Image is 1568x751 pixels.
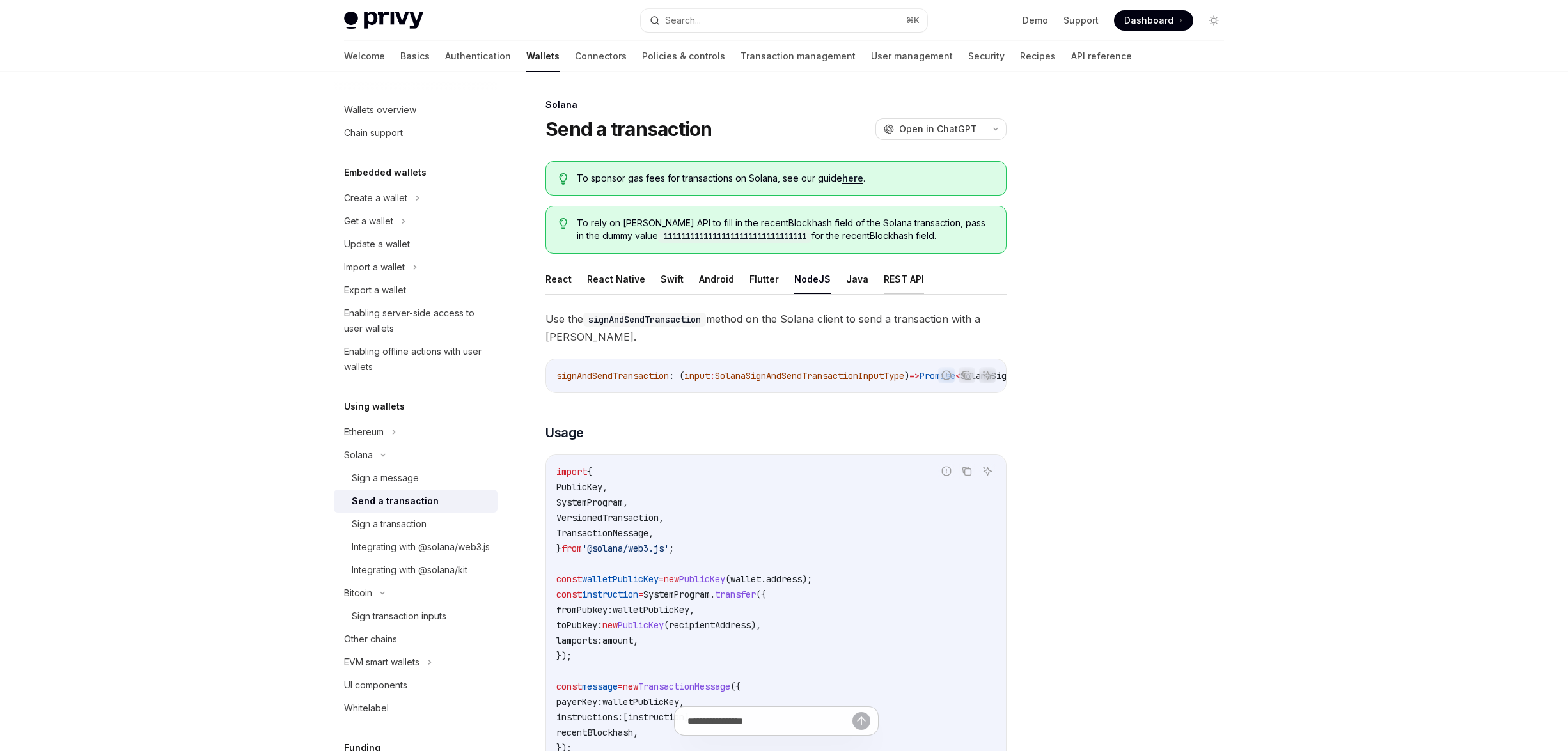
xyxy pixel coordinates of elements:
[715,589,756,600] span: transfer
[1063,14,1099,27] a: Support
[344,283,406,298] div: Export a wallet
[904,370,909,382] span: )
[884,264,924,294] button: REST API
[445,41,511,72] a: Authentication
[334,121,498,144] a: Chain support
[556,481,602,493] span: PublicKey
[699,264,734,294] button: Android
[344,399,405,414] h5: Using wallets
[669,370,684,382] span: : (
[352,608,446,624] div: Sign transaction inputs
[664,573,679,585] span: new
[661,264,684,294] button: Swift
[979,463,996,479] button: Ask AI
[344,677,407,693] div: UI components
[577,217,993,243] span: To rely on [PERSON_NAME] API to fill in the recentBlockhash field of the Solana transaction, pass...
[556,589,582,600] span: const
[344,306,490,336] div: Enabling server-side access to user wallets
[582,589,638,600] span: instruction
[802,573,812,585] span: );
[938,463,955,479] button: Report incorrect code
[689,604,694,616] span: ,
[715,370,904,382] span: SolanaSignAndSendTransactionInputType
[400,41,430,72] a: Basics
[352,539,490,555] div: Integrating with @solana/web3.js
[679,696,684,708] span: ,
[1203,10,1224,31] button: Toggle dark mode
[545,118,712,141] h1: Send a transaction
[559,173,568,185] svg: Tip
[909,370,920,382] span: =>
[710,589,715,600] span: .
[344,165,427,180] h5: Embedded wallets
[559,218,568,229] svg: Tip
[526,41,560,72] a: Wallets
[659,573,664,585] span: =
[679,573,725,585] span: PublicKey
[871,41,953,72] a: User management
[344,41,385,72] a: Welcome
[344,631,397,647] div: Other chains
[749,264,779,294] button: Flutter
[587,466,592,477] span: {
[1020,41,1056,72] a: Recipes
[334,697,498,720] a: Whitelabel
[1023,14,1048,27] a: Demo
[1124,14,1173,27] span: Dashboard
[638,589,643,600] span: =
[344,259,405,275] div: Import a wallet
[334,340,498,378] a: Enabling offline actions with user wallets
[556,512,659,523] span: VersionedTransaction
[906,15,920,26] span: ⌘ K
[344,12,423,29] img: light logo
[556,696,602,708] span: payerKey:
[641,9,927,32] button: Search...⌘K
[955,370,960,382] span: <
[643,589,710,600] span: SystemProgram
[334,559,498,582] a: Integrating with @solana/kit
[334,513,498,536] a: Sign a transaction
[334,628,498,651] a: Other chains
[556,527,648,539] span: TransactionMessage
[352,516,427,532] div: Sign a transaction
[587,264,645,294] button: React Native
[959,463,975,479] button: Copy the contents from the code block
[334,674,498,697] a: UI components
[545,264,572,294] button: React
[334,467,498,490] a: Sign a message
[669,543,674,554] span: ;
[334,605,498,628] a: Sign transaction inputs
[556,650,572,662] span: });
[556,619,602,631] span: toPubkey:
[618,681,623,692] span: =
[344,654,419,670] div: EVM smart wallets
[968,41,1005,72] a: Security
[659,512,664,523] span: ,
[556,370,669,382] span: signAndSendTransaction
[899,123,977,135] span: Open in ChatGPT
[556,573,582,585] span: const
[344,447,373,463] div: Solana
[344,190,407,206] div: Create a wallet
[556,635,602,646] span: lamports:
[575,41,627,72] a: Connectors
[561,543,582,554] span: from
[334,490,498,513] a: Send a transaction
[556,466,587,477] span: import
[352,493,439,509] div: Send a transaction
[730,681,741,692] span: ({
[583,313,706,327] code: signAndSendTransaction
[602,635,633,646] span: amount
[545,310,1007,346] span: Use the method on the Solana client to send a transaction with a [PERSON_NAME].
[979,367,996,383] button: Ask AI
[556,604,613,616] span: fromPubkey:
[352,470,419,486] div: Sign a message
[545,424,584,442] span: Usage
[725,573,730,585] span: (
[334,98,498,121] a: Wallets overview
[344,424,384,440] div: Ethereum
[556,497,623,508] span: SystemProgram
[613,604,689,616] span: walletPublicKey
[741,41,856,72] a: Transaction management
[602,696,679,708] span: walletPublicKey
